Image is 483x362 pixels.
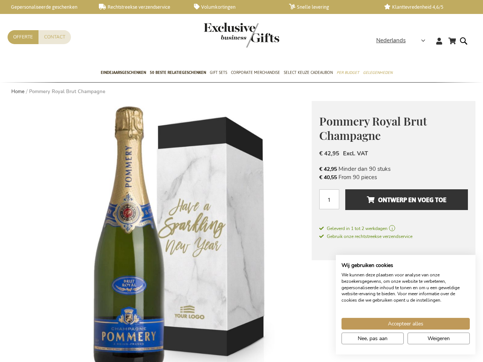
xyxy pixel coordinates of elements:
input: Aantal [319,189,339,209]
span: € 42,95 [319,150,339,157]
button: Ontwerp en voeg toe [345,189,468,210]
span: € 40,55 [319,174,337,181]
span: Ontwerp en voeg toe [367,194,446,206]
span: Select Keuze Cadeaubon [284,69,333,77]
a: Home [11,88,25,95]
li: From 90 pieces [319,173,468,181]
a: Gebruik onze rechtstreekse verzendservice [319,232,412,240]
span: Accepteer alles [388,320,423,328]
a: Contact [38,30,71,44]
span: Corporate Merchandise [231,69,280,77]
span: Per Budget [337,69,359,77]
h2: Wij gebruiken cookies [341,262,470,269]
a: store logo [204,23,241,48]
img: Exclusive Business gifts logo [204,23,279,48]
button: Alle cookies weigeren [408,333,470,344]
span: Excl. VAT [343,150,368,157]
li: Minder dan 90 stuks [319,165,468,173]
span: Eindejaarsgeschenken [101,69,146,77]
button: Pas cookie voorkeuren aan [341,333,404,344]
span: Nee, pas aan [358,334,388,342]
a: Volumkortingen [194,4,277,10]
span: Gebruik onze rechtstreekse verzendservice [319,233,412,239]
span: € 42,95 [319,166,337,173]
div: Nederlands [376,36,430,45]
span: Nederlands [376,36,406,45]
span: Gelegenheden [363,69,392,77]
a: Offerte [8,30,38,44]
button: Accepteer alle cookies [341,318,470,330]
p: We kunnen deze plaatsen voor analyse van onze bezoekersgegevens, om onze website te verbeteren, g... [341,272,470,304]
span: Weigeren [428,334,450,342]
span: Gift Sets [210,69,227,77]
a: Gepersonaliseerde geschenken [4,4,87,10]
span: 50 beste relatiegeschenken [150,69,206,77]
a: Klanttevredenheid 4,6/5 [384,4,467,10]
a: Geleverd in 1 tot 2 werkdagen [319,225,468,232]
strong: Pommery Royal Brut Champagne [29,88,105,95]
a: Snelle levering [289,4,372,10]
span: Pommery Royal Brut Champagne [319,114,427,143]
a: Rechtstreekse verzendservice [99,4,182,10]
